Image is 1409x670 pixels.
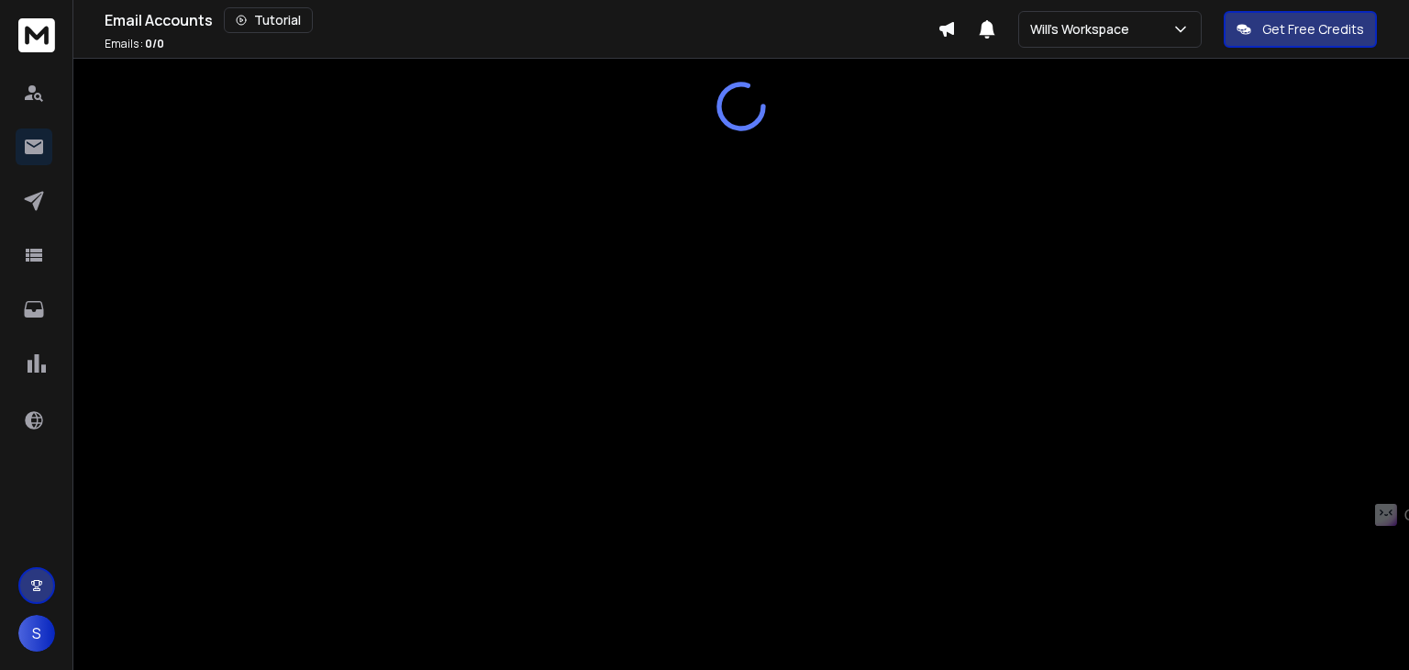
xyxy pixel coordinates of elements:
[224,7,313,33] button: Tutorial
[1224,11,1377,48] button: Get Free Credits
[145,36,164,51] span: 0 / 0
[18,615,55,652] button: S
[1030,20,1137,39] p: Will's Workspace
[105,37,164,51] p: Emails :
[105,7,937,33] div: Email Accounts
[1262,20,1364,39] p: Get Free Credits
